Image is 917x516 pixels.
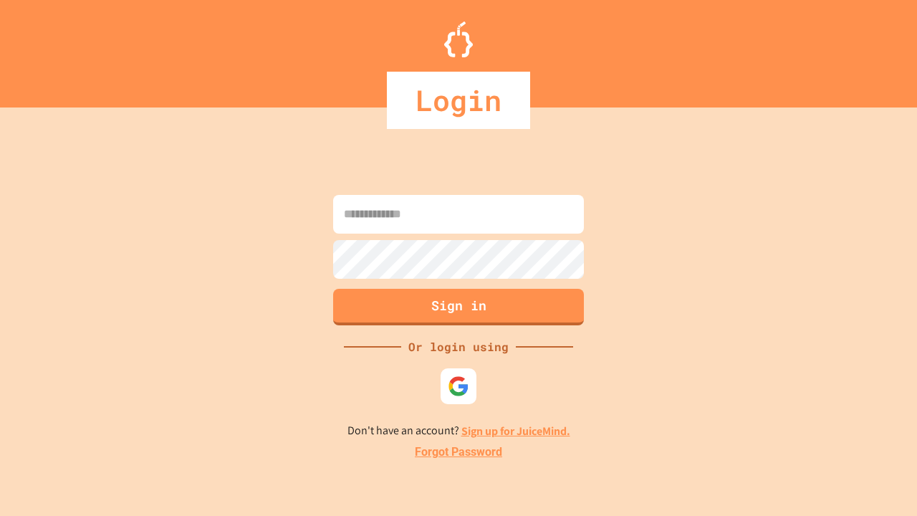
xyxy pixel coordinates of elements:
[415,444,502,461] a: Forgot Password
[333,289,584,325] button: Sign in
[387,72,530,129] div: Login
[401,338,516,355] div: Or login using
[448,376,469,397] img: google-icon.svg
[347,422,570,440] p: Don't have an account?
[444,21,473,57] img: Logo.svg
[461,424,570,439] a: Sign up for JuiceMind.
